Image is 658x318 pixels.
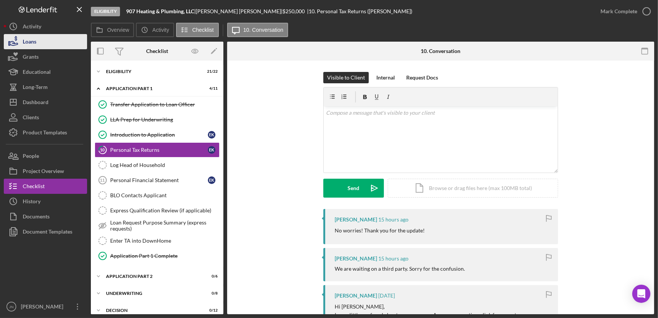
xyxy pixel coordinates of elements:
a: Transfer Application to Loan Officer [95,97,220,112]
div: 10. Conversation [421,48,461,54]
button: Activity [136,23,174,37]
b: 907 Heating & Plumbing, LLC [126,8,194,14]
div: Request Docs [406,72,438,83]
button: Grants [4,49,87,64]
label: Checklist [192,27,214,33]
div: 0 / 12 [204,308,218,313]
div: [PERSON_NAME] [335,256,377,262]
button: Overview [91,23,134,37]
time: 2025-09-11 23:12 [378,256,409,262]
div: Log Head of Household [110,162,219,168]
button: Documents [4,209,87,224]
div: | [126,8,196,14]
button: Dashboard [4,95,87,110]
div: Product Templates [23,125,67,142]
button: Checklist [4,179,87,194]
div: [PERSON_NAME] [335,293,377,299]
div: Clients [23,110,39,127]
a: Application Part 1 Complete [95,248,220,263]
div: [PERSON_NAME] [19,299,68,316]
div: Mark Complete [600,4,637,19]
div: 0 / 8 [204,291,218,296]
tspan: 11 [100,178,104,182]
p: No worries! Thank you for the update! [335,226,425,235]
text: JN [9,305,14,309]
div: Internal [376,72,395,83]
div: E K [208,176,215,184]
p: Hi [PERSON_NAME], [335,302,550,311]
div: Application Part 1 Complete [110,253,219,259]
div: Application Part 2 [106,274,199,279]
div: Eligibility [106,69,199,74]
button: Send [323,179,384,198]
div: 21 / 22 [204,69,218,74]
div: Open Intercom Messenger [632,285,650,303]
time: 2025-09-10 21:53 [378,293,395,299]
div: Personal Financial Statement [110,177,208,183]
div: Dashboard [23,95,48,112]
a: LLA Prep for Underwriting [95,112,220,127]
a: 10Personal Tax ReturnsEK [95,142,220,157]
a: Log Head of Household [95,157,220,173]
div: 4 / 11 [204,86,218,91]
button: Educational [4,64,87,79]
div: Checklist [146,48,168,54]
div: Introduction to Application [110,132,208,138]
button: Activity [4,19,87,34]
button: Product Templates [4,125,87,140]
button: Request Docs [402,72,442,83]
button: Visible to Client [323,72,369,83]
div: Loans [23,34,36,51]
a: BLO Contacts Applicant [95,188,220,203]
button: Project Overview [4,164,87,179]
div: Activity [23,19,41,36]
span: $250,000 [282,8,305,14]
a: Loan Request Purpose Summary (express requests) [95,218,220,233]
div: People [23,148,39,165]
div: Visible to Client [327,72,365,83]
button: Internal [373,72,399,83]
div: History [23,194,41,211]
button: Clients [4,110,87,125]
div: Long-Term [23,79,48,97]
div: [PERSON_NAME] [335,217,377,223]
button: 10. Conversation [227,23,288,37]
div: Loan Request Purpose Summary (express requests) [110,220,219,232]
div: Educational [23,64,51,81]
div: Express Qualification Review (if applicable) [110,207,219,214]
div: [PERSON_NAME] [PERSON_NAME] | [196,8,282,14]
button: Long-Term [4,79,87,95]
button: JN[PERSON_NAME] [4,299,87,314]
div: Document Templates [23,224,72,241]
div: Enter TA into DownHome [110,238,219,244]
div: Decision [106,308,199,313]
label: Overview [107,27,129,33]
a: History [4,194,87,209]
button: Document Templates [4,224,87,239]
button: Loans [4,34,87,49]
div: BLO Contacts Applicant [110,192,219,198]
div: Documents [23,209,50,226]
div: | 10. Personal Tax Returns ([PERSON_NAME]) [307,8,412,14]
div: Grants [23,49,39,66]
div: LLA Prep for Underwriting [110,117,219,123]
div: Project Overview [23,164,64,181]
label: 10. Conversation [243,27,284,33]
label: Activity [152,27,169,33]
button: People [4,148,87,164]
time: 2025-09-11 23:29 [378,217,409,223]
button: Mark Complete [593,4,654,19]
tspan: 10 [100,147,105,152]
div: Underwriting [106,291,199,296]
div: Transfer Application to Loan Officer [110,101,219,108]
